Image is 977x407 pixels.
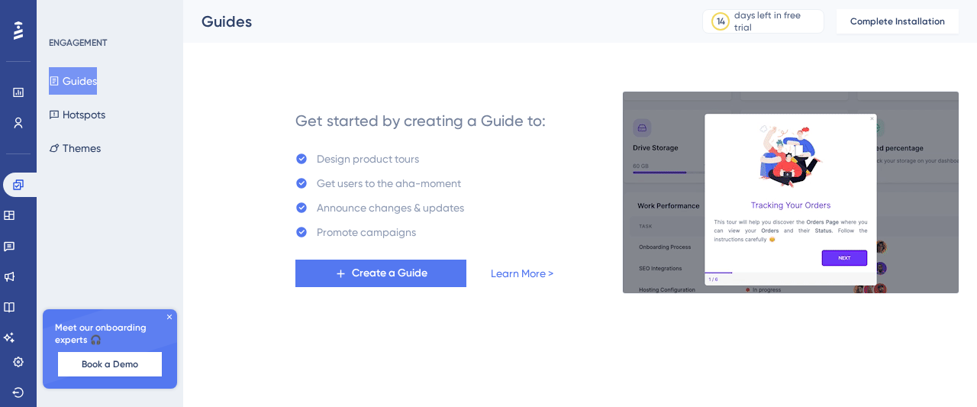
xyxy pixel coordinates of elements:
span: Create a Guide [352,264,427,283]
div: Guides [202,11,664,32]
button: Guides [49,67,97,95]
span: Complete Installation [850,15,945,27]
div: Announce changes & updates [317,199,464,217]
span: Book a Demo [82,358,138,370]
img: 21a29cd0e06a8f1d91b8bced9f6e1c06.gif [622,91,959,294]
button: Complete Installation [837,9,959,34]
div: ENGAGEMENT [49,37,107,49]
button: Create a Guide [295,260,466,287]
div: Get started by creating a Guide to: [295,110,546,131]
div: days left in free trial [734,9,819,34]
div: Design product tours [317,150,419,168]
span: Meet our onboarding experts 🎧 [55,321,165,346]
div: Promote campaigns [317,223,416,241]
div: Get users to the aha-moment [317,174,461,192]
div: 14 [717,15,725,27]
button: Themes [49,134,101,162]
a: Learn More > [491,264,553,283]
button: Book a Demo [58,352,162,376]
button: Hotspots [49,101,105,128]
